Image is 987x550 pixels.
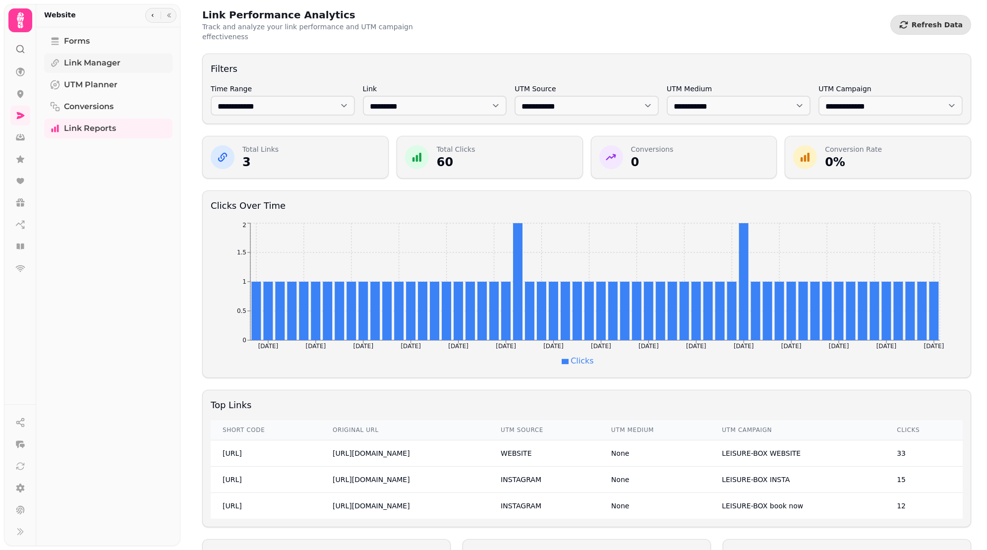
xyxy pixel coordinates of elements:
[710,493,885,519] td: LEISURE-BOX book now
[667,84,811,94] label: UTM Medium
[437,144,475,154] h3: Total Clicks
[321,493,489,519] td: [URL][DOMAIN_NAME]
[242,144,279,154] h3: Total Links
[211,84,355,94] label: Time Range
[631,154,674,170] p: 0
[44,119,173,138] a: Link Reports
[242,337,246,344] tspan: 0
[496,343,516,350] tspan: [DATE]
[321,440,489,467] td: [URL][DOMAIN_NAME]
[781,343,802,350] tspan: [DATE]
[242,222,246,229] tspan: 2
[924,343,944,350] tspan: [DATE]
[363,84,507,94] label: Link
[599,420,710,440] th: UTM Medium
[321,420,489,440] th: Original URL
[237,307,246,314] tspan: 0.5
[489,440,599,467] td: WEBSITE
[211,199,963,213] h2: Clicks Over Time
[710,467,885,493] td: LEISURE-BOX INSTA
[64,35,90,47] span: Forms
[686,343,706,350] tspan: [DATE]
[448,343,468,350] tspan: [DATE]
[64,101,114,113] span: Conversions
[734,343,754,350] tspan: [DATE]
[211,398,963,412] h2: Top Links
[543,343,564,350] tspan: [DATE]
[321,467,489,493] td: [URL][DOMAIN_NAME]
[64,122,116,134] span: Link Reports
[306,343,326,350] tspan: [DATE]
[44,75,173,95] a: UTM Planner
[515,84,659,94] label: UTM Source
[710,420,885,440] th: UTM Campaign
[211,62,963,76] h2: Filters
[36,27,180,546] nav: Tabs
[44,97,173,117] a: Conversions
[489,493,599,519] td: INSTAGRAM
[631,144,674,154] h3: Conversions
[710,440,885,467] td: LEISURE-BOX WEBSITE
[829,343,849,350] tspan: [DATE]
[44,31,173,51] a: Forms
[202,22,456,42] p: Track and analyze your link performance and UTM campaign effectiveness
[489,420,599,440] th: UTM Source
[211,493,321,519] td: [URL]
[825,154,882,170] p: 0 %
[885,420,963,440] th: Clicks
[591,343,611,350] tspan: [DATE]
[599,493,710,519] td: None
[885,440,963,467] td: 33
[489,467,599,493] td: INSTAGRAM
[571,356,593,366] span: Clicks
[64,79,117,91] span: UTM Planner
[353,343,374,350] tspan: [DATE]
[599,440,710,467] td: None
[885,467,963,493] td: 15
[885,493,963,519] td: 12
[876,343,897,350] tspan: [DATE]
[44,53,173,73] a: Link Manager
[401,343,421,350] tspan: [DATE]
[237,249,246,256] tspan: 1.5
[599,467,710,493] td: None
[890,15,971,35] button: Refresh Data
[258,343,279,350] tspan: [DATE]
[437,154,475,170] p: 60
[242,154,279,170] p: 3
[639,343,659,350] tspan: [DATE]
[818,84,963,94] label: UTM Campaign
[64,57,120,69] span: Link Manager
[912,21,963,28] span: Refresh Data
[825,144,882,154] h3: Conversion Rate
[211,440,321,467] td: [URL]
[44,10,76,20] h2: Website
[211,420,321,440] th: Short Code
[202,8,393,22] h2: Link Performance Analytics
[242,278,246,285] tspan: 1
[211,467,321,493] td: [URL]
